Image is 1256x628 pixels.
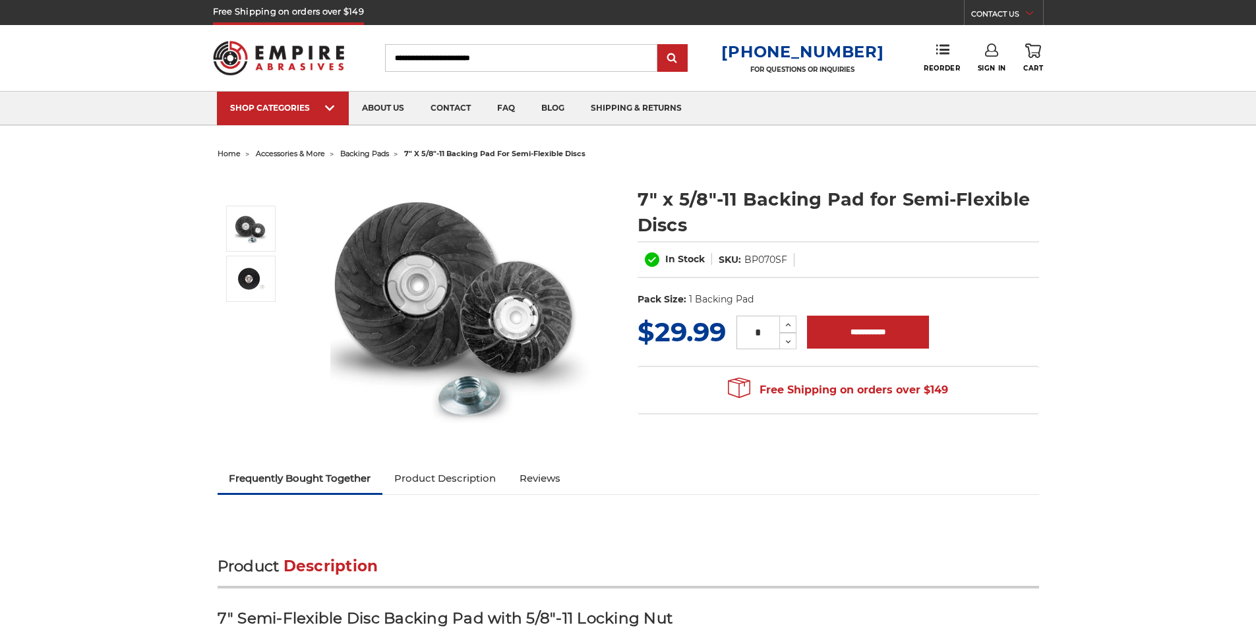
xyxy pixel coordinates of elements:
span: In Stock [665,253,705,265]
img: 7" x 5/8"-11 Backing Pad for Semi-Flexible Discs [235,212,268,245]
input: Submit [659,45,686,72]
a: contact [417,92,484,125]
a: home [218,149,241,158]
a: Frequently Bought Together [218,464,383,493]
dd: BP070SF [744,253,787,267]
a: [PHONE_NUMBER] [721,42,883,61]
dt: Pack Size: [638,293,686,306]
span: Free Shipping on orders over $149 [728,377,948,403]
span: Reorder [924,64,960,72]
img: 7" x 5/8"-11 Backing Pad for Semi-Flexible Discs [235,262,268,295]
p: FOR QUESTIONS OR INQUIRIES [721,65,883,74]
a: accessories & more [256,149,325,158]
a: faq [484,92,528,125]
img: 7" x 5/8"-11 Backing Pad for Semi-Flexible Discs [330,173,594,436]
dd: 1 Backing Pad [689,293,754,306]
a: Cart [1023,43,1043,72]
a: Reorder [924,43,960,72]
span: 7" x 5/8"-11 backing pad for semi-flexible discs [404,149,585,158]
span: Cart [1023,64,1043,72]
a: about us [349,92,417,125]
div: SHOP CATEGORIES [230,103,336,113]
dt: SKU: [719,253,741,267]
img: Empire Abrasives [213,32,345,84]
strong: 7" Semi-Flexible Disc Backing Pad with 5/8"-11 Locking Nut [218,609,673,627]
h1: 7" x 5/8"-11 Backing Pad for Semi-Flexible Discs [638,186,1039,238]
a: backing pads [340,149,389,158]
span: Description [284,557,378,575]
span: $29.99 [638,316,726,348]
span: Sign In [978,64,1006,72]
a: Product Description [382,464,508,493]
a: shipping & returns [578,92,695,125]
span: Product [218,557,280,575]
a: Reviews [508,464,572,493]
a: CONTACT US [971,7,1043,25]
a: blog [528,92,578,125]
